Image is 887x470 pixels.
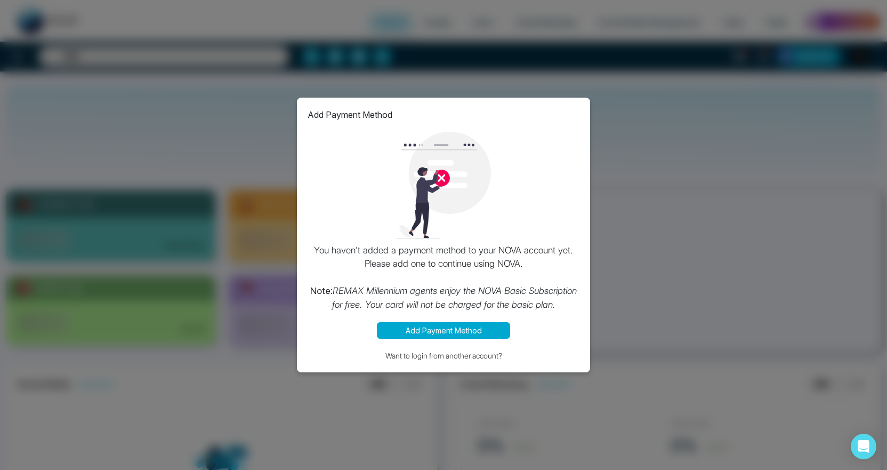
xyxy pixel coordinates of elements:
p: You haven't added a payment method to your NOVA account yet. Please add one to continue using NOVA. [308,244,579,312]
img: loading [390,132,497,238]
p: Add Payment Method [308,108,392,121]
button: Add Payment Method [377,322,510,339]
strong: Note: [310,285,333,296]
div: Open Intercom Messenger [851,434,876,459]
i: REMAX Millennium agents enjoy the NOVA Basic Subscription for free. Your card will not be charged... [332,285,577,310]
button: Want to login from another account? [308,349,579,362]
